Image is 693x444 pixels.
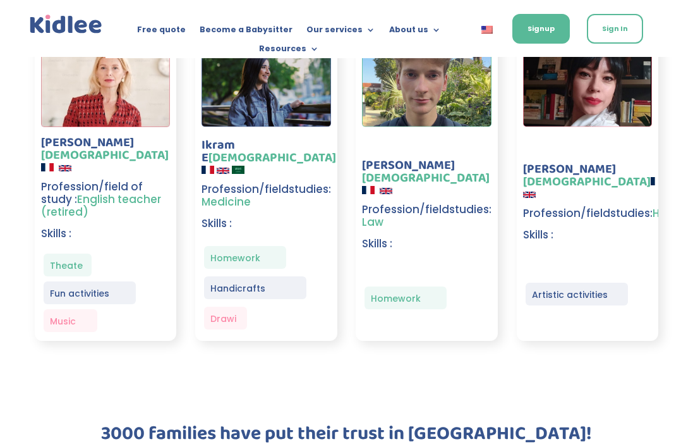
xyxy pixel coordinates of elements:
[653,206,690,221] span: History
[202,41,331,127] img: profile pic-7
[481,26,493,34] img: English
[200,25,292,39] a: Become a Babysitter
[210,249,280,286] p: Homework help
[449,202,489,217] span: studies
[50,257,85,293] p: Theater
[532,286,622,304] p: Artistic activities
[202,194,251,209] span: Medicine
[587,14,643,44] a: Sign In
[328,182,331,197] span: :
[489,202,491,217] span: :
[210,280,300,298] p: Handicrafts
[289,182,328,197] span: studies
[371,290,440,326] p: Homework help
[362,168,490,188] span: [DEMOGRAPHIC_DATA]
[41,225,171,243] p: Skills :
[259,44,319,58] a: Resources
[512,14,570,44] a: Signup
[41,145,169,178] span: [DEMOGRAPHIC_DATA]
[523,41,653,127] img: profile pic-5
[651,177,663,185] img: France
[362,41,491,127] img: profile pic-6
[610,206,650,221] span: studies
[210,310,241,347] p: Drawing
[523,226,690,244] p: Skills :
[208,147,336,168] span: [DEMOGRAPHIC_DATA]
[362,202,449,217] span: Profession/field
[362,214,383,230] span: Law
[137,25,186,39] a: Free quote
[202,139,336,183] h3: Ikram E
[362,235,491,253] p: Skills :
[50,312,91,331] p: Music
[362,186,375,194] img: France
[59,165,71,171] img: United Kingdom
[28,13,104,36] img: logo_kidlee_blue
[202,214,336,233] p: Skills :
[523,171,651,192] span: [DEMOGRAPHIC_DATA]
[306,25,375,39] a: Our services
[380,188,392,194] img: United Kingdom
[217,168,229,174] img: United Kingdom
[202,166,214,174] img: France
[41,41,171,127] img: profile pic 3
[523,192,536,198] img: United Kingdom
[523,163,690,207] h3: [PERSON_NAME]
[362,159,491,203] h3: [PERSON_NAME]
[28,13,104,36] a: Kidlee Logo
[41,136,171,180] h3: [PERSON_NAME]
[523,206,610,221] span: Profession/field
[41,192,161,219] span: English teacher (retired)
[41,163,54,171] img: France
[41,179,143,207] span: Profession/field of study :
[650,206,653,221] span: :
[389,25,441,39] a: About us
[50,285,130,303] p: Fun activities
[202,182,289,197] span: Profession/field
